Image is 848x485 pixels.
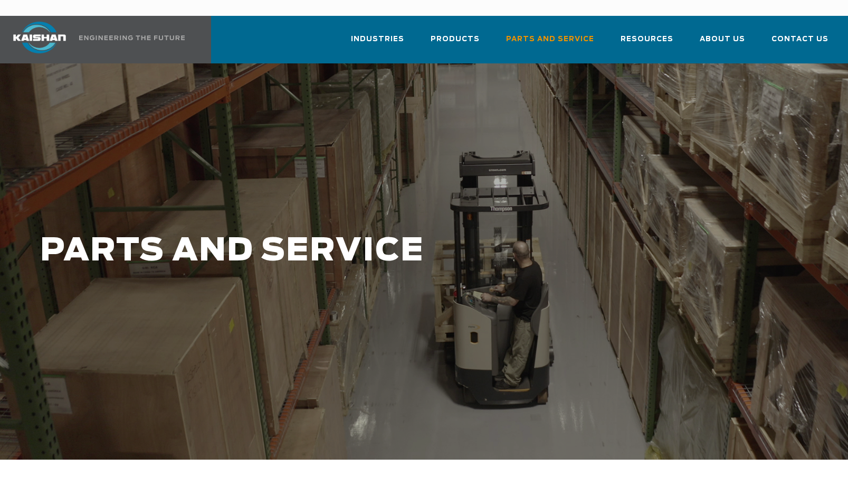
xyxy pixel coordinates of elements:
[351,33,404,45] span: Industries
[700,25,745,61] a: About Us
[351,25,404,61] a: Industries
[79,35,185,40] img: Engineering the future
[771,25,828,61] a: Contact Us
[506,33,594,45] span: Parts and Service
[771,33,828,45] span: Contact Us
[700,33,745,45] span: About Us
[431,33,480,45] span: Products
[431,25,480,61] a: Products
[621,33,673,45] span: Resources
[40,234,678,269] h1: PARTS AND SERVICE
[506,25,594,61] a: Parts and Service
[621,25,673,61] a: Resources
